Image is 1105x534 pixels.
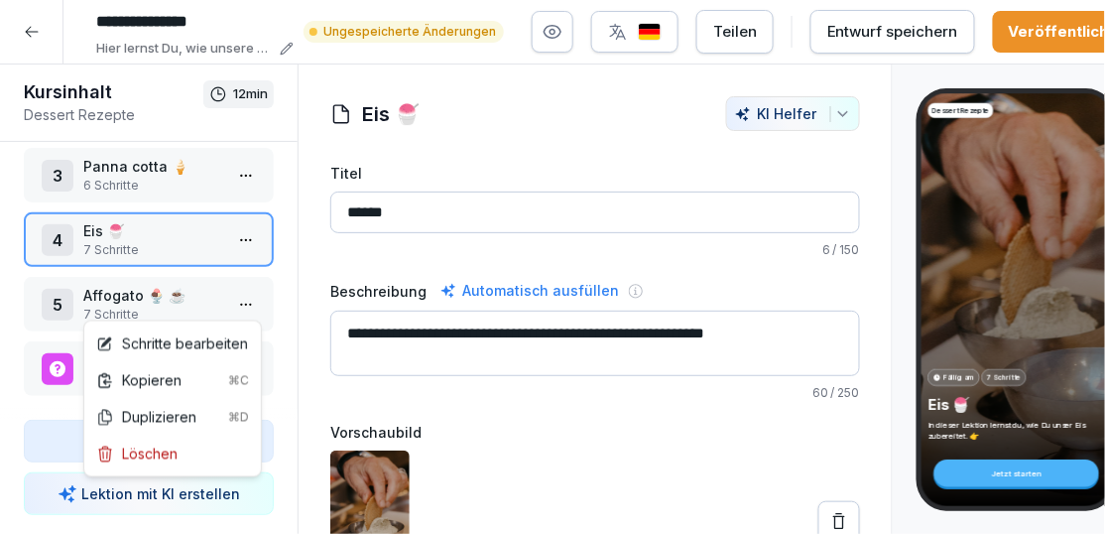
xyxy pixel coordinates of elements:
div: Schritte bearbeiten [96,334,248,354]
div: ⌘D [228,408,249,426]
div: KI Helfer [735,105,851,122]
div: ⌘C [228,371,249,389]
div: Duplizieren [96,407,249,428]
div: Teilen [713,21,757,43]
div: Entwurf speichern [827,21,958,43]
img: de.svg [638,23,662,42]
div: Kopieren [96,370,249,391]
div: Löschen [96,444,178,465]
